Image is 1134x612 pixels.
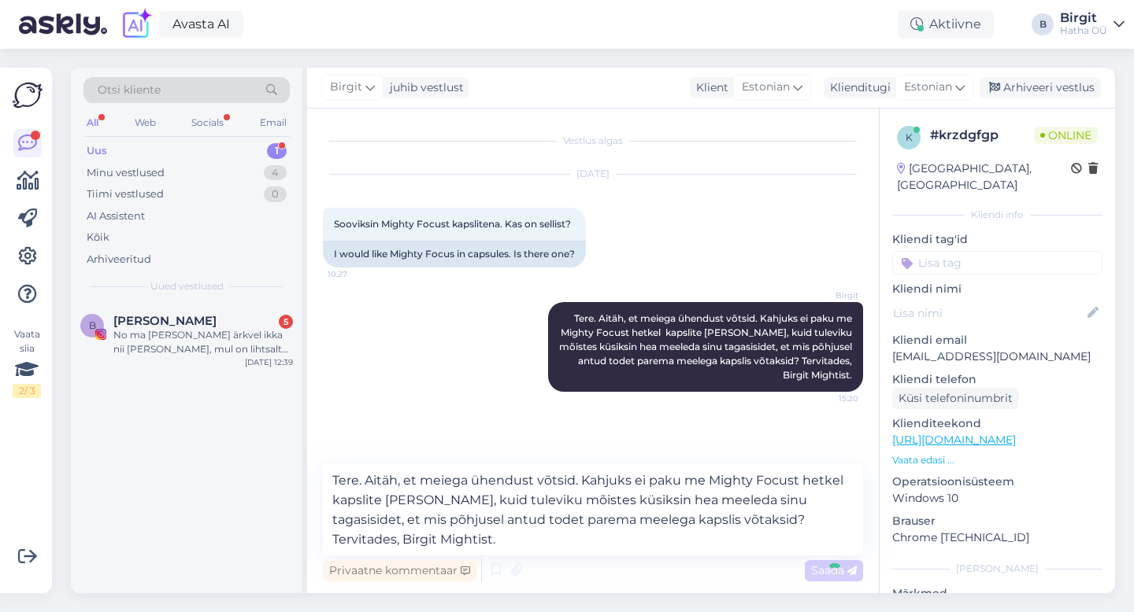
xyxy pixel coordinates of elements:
[13,384,41,398] div: 2 / 3
[13,80,43,110] img: Askly Logo
[83,112,102,133] div: All
[264,186,287,202] div: 0
[906,131,913,143] span: k
[893,304,1084,322] input: Lisa nimi
[1060,12,1125,37] a: BirgitHatha OÜ
[113,314,217,328] span: Barbara Kärtner
[257,112,290,133] div: Email
[120,8,153,41] img: explore-ai
[328,268,387,280] span: 10:27
[188,112,227,133] div: Socials
[98,82,161,98] span: Otsi kliente
[690,79,728,96] div: Klient
[892,585,1102,602] p: Märkmed
[824,79,891,96] div: Klienditugi
[323,134,863,148] div: Vestlus algas
[323,167,863,181] div: [DATE]
[87,186,164,202] div: Tiimi vestlused
[132,112,159,133] div: Web
[892,453,1102,467] p: Vaata edasi ...
[1060,12,1107,24] div: Birgit
[13,327,41,398] div: Vaata siia
[742,79,790,96] span: Estonian
[892,388,1019,409] div: Küsi telefoninumbrit
[897,160,1071,194] div: [GEOGRAPHIC_DATA], [GEOGRAPHIC_DATA]
[892,415,1102,432] p: Klienditeekond
[892,529,1102,546] p: Chrome [TECHNICAL_ID]
[892,208,1102,222] div: Kliendi info
[559,312,854,381] span: Tere. Aitäh, et meiega ühendust võtsid. Kahjuks ei paku me Mighty Focust hetkel kapslite [PERSON_...
[330,79,362,96] span: Birgit
[892,562,1102,576] div: [PERSON_NAME]
[1034,127,1098,144] span: Online
[87,230,109,245] div: Kõik
[279,315,293,329] div: 5
[892,433,1016,447] a: [URL][DOMAIN_NAME]
[87,165,165,181] div: Minu vestlused
[264,165,287,181] div: 4
[159,11,243,38] a: Avasta AI
[384,79,464,96] div: juhib vestlust
[87,208,145,224] div: AI Assistent
[245,356,293,368] div: [DATE] 12:39
[799,289,858,301] span: Birgit
[113,328,293,356] div: No ma [PERSON_NAME] ärkvel ikka nii [PERSON_NAME], mul on lihtsalt veits toitumisprobleemid, ma ä...
[334,218,571,230] span: Sooviksin Mighty Focust kapslitena. Kas on sellist?
[323,241,586,267] div: I would like Mighty Focus in capsules. Is there one?
[980,77,1101,98] div: Arhiveeri vestlus
[892,474,1102,490] p: Operatsioonisüsteem
[892,332,1102,348] p: Kliendi email
[87,252,151,267] div: Arhiveeritud
[892,490,1102,507] p: Windows 10
[904,79,952,96] span: Estonian
[1060,24,1107,37] div: Hatha OÜ
[892,371,1102,388] p: Kliendi telefon
[892,231,1102,248] p: Kliendi tag'id
[267,143,287,159] div: 1
[892,348,1102,365] p: [EMAIL_ADDRESS][DOMAIN_NAME]
[930,126,1034,145] div: # krzdgfgp
[892,281,1102,297] p: Kliendi nimi
[87,143,107,159] div: Uus
[89,319,96,331] span: B
[150,279,224,293] span: Uued vestlused
[892,513,1102,529] p: Brauser
[799,393,858,404] span: 15:20
[898,10,994,39] div: Aktiivne
[1032,13,1054,35] div: B
[892,251,1102,275] input: Lisa tag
